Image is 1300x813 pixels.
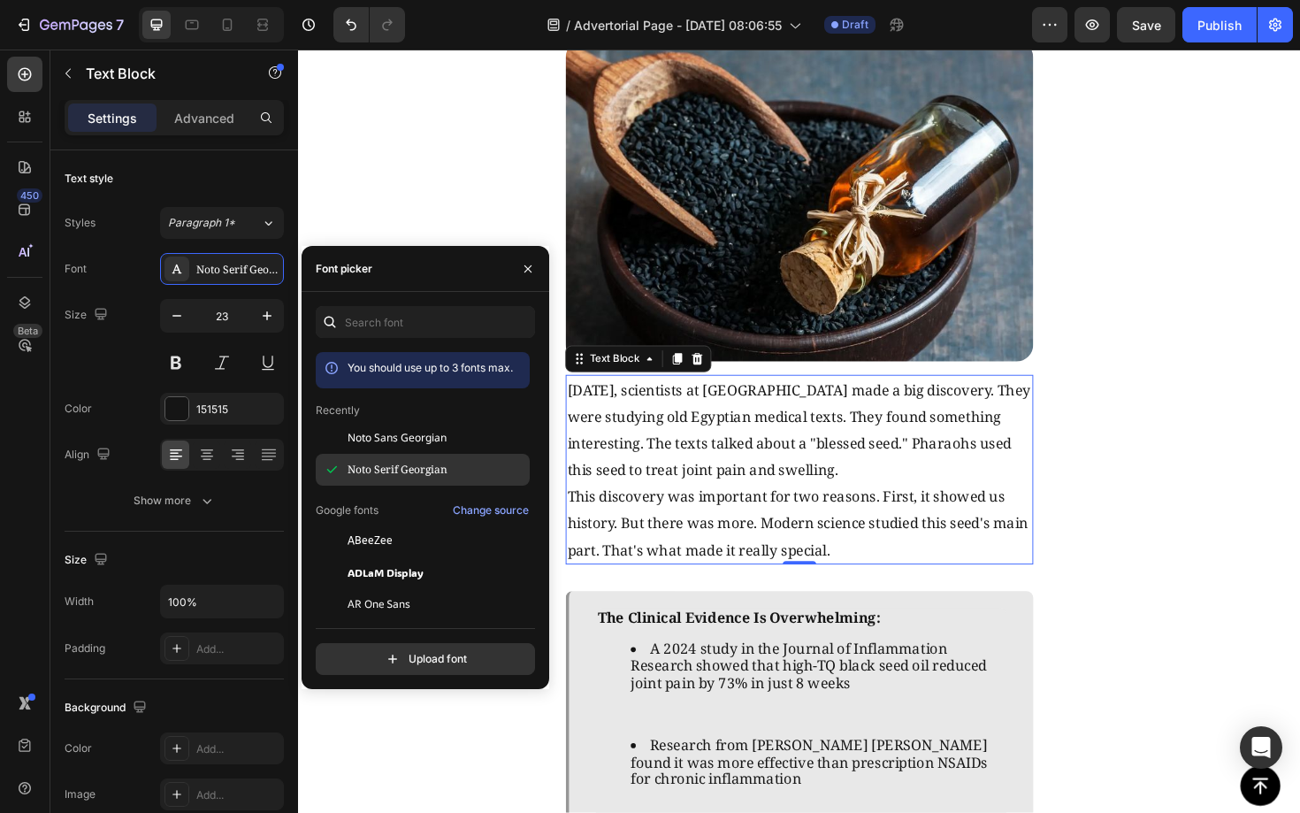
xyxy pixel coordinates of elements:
div: Undo/Redo [333,7,405,42]
div: Color [65,740,92,756]
div: Size [65,548,111,572]
div: Width [65,594,94,610]
span: Save [1132,18,1161,33]
p: Google fonts [316,502,379,518]
button: Save [1117,7,1175,42]
button: Upload font [316,643,535,675]
button: Change source [452,500,530,521]
span: Paragraph 1* [168,215,235,231]
span: AR One Sans [348,596,410,612]
span: A 2024 study in the Journal of Inflammation Research showed that high-TQ black seed oil reduced j... [352,625,729,682]
span: / [566,16,570,35]
span: Noto Sans Georgian [348,430,447,446]
button: Paragraph 1* [160,207,284,239]
div: 151515 [196,402,279,418]
span: Draft [842,17,868,33]
div: Rich Text Editor. Editing area: main [283,345,778,546]
div: Text Block [305,320,365,336]
div: Color [65,401,92,417]
span: You should use up to 3 fonts max. [348,361,513,374]
button: 7 [7,7,132,42]
div: Font [65,261,87,277]
span: [DATE], scientists at [GEOGRAPHIC_DATA] made a big discovery. They were studying old Egyptian med... [285,351,776,456]
p: Advanced [174,109,234,127]
button: Publish [1182,7,1257,42]
span: Advertorial Page - [DATE] 08:06:55 [574,16,782,35]
iframe: Design area [298,50,1300,813]
div: Font picker [316,261,372,277]
span: This discovery was important for two reasons. First, it showed us history. But there was more. Mo... [285,464,773,541]
div: Noto Serif Georgian [196,262,279,278]
p: Recently [316,403,360,418]
input: Search font [316,306,535,338]
div: Styles [65,215,96,231]
span: Noto Serif Georgian [348,462,447,478]
div: Beta [13,324,42,338]
div: Show more [134,492,216,510]
div: 450 [17,188,42,203]
div: Add... [196,787,279,803]
div: Change source [453,502,529,518]
span: Research from [PERSON_NAME] [PERSON_NAME] found it was more effective than prescription NSAIDs fo... [352,726,730,784]
input: Auto [161,586,283,617]
span: ABeeZee [348,533,393,548]
div: Align [65,443,114,467]
div: Open Intercom Messenger [1240,726,1282,769]
strong: The Clinical Evidence Is Overwhelming: [317,592,616,612]
div: Background [65,696,150,720]
button: Show more [65,485,284,517]
div: Add... [196,641,279,657]
div: Upload font [384,650,467,668]
p: Text Block [86,63,236,84]
span: ADLaM Display [348,564,424,580]
div: Text style [65,171,113,187]
p: Settings [88,109,137,127]
div: Size [65,303,111,327]
div: Publish [1197,16,1242,35]
div: Padding [65,640,105,656]
p: 7 [116,14,124,35]
div: Add... [196,741,279,757]
div: Image [65,786,96,802]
